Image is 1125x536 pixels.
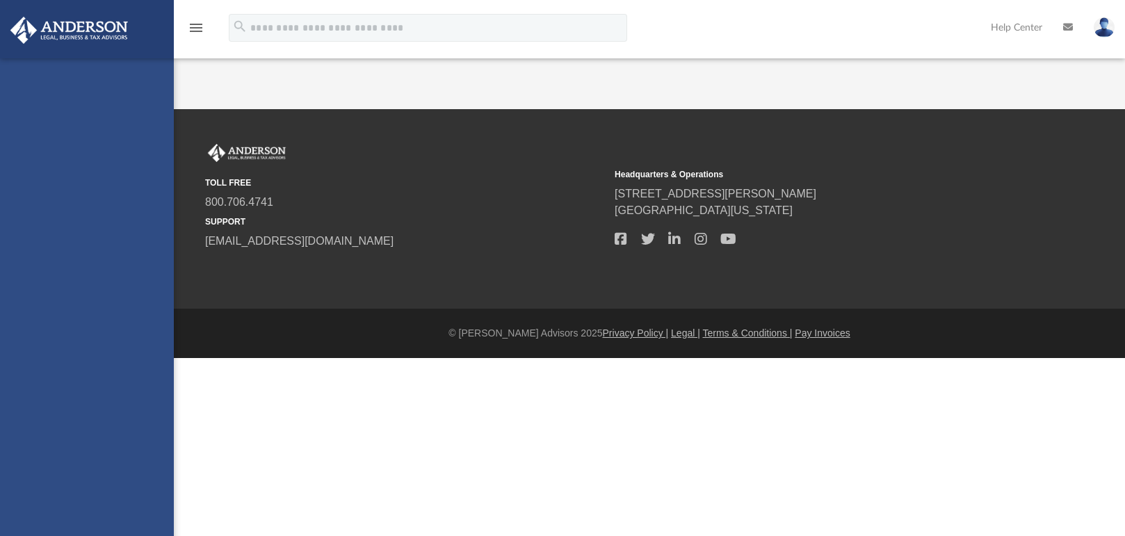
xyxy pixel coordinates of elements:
[703,327,793,339] a: Terms & Conditions |
[174,326,1125,341] div: © [PERSON_NAME] Advisors 2025
[205,196,273,208] a: 800.706.4741
[205,216,605,228] small: SUPPORT
[671,327,700,339] a: Legal |
[205,144,289,162] img: Anderson Advisors Platinum Portal
[615,188,816,200] a: [STREET_ADDRESS][PERSON_NAME]
[205,177,605,189] small: TOLL FREE
[603,327,669,339] a: Privacy Policy |
[1094,17,1115,38] img: User Pic
[205,235,394,247] a: [EMAIL_ADDRESS][DOMAIN_NAME]
[188,26,204,36] a: menu
[232,19,248,34] i: search
[188,19,204,36] i: menu
[615,204,793,216] a: [GEOGRAPHIC_DATA][US_STATE]
[6,17,132,44] img: Anderson Advisors Platinum Portal
[615,168,1014,181] small: Headquarters & Operations
[795,327,850,339] a: Pay Invoices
